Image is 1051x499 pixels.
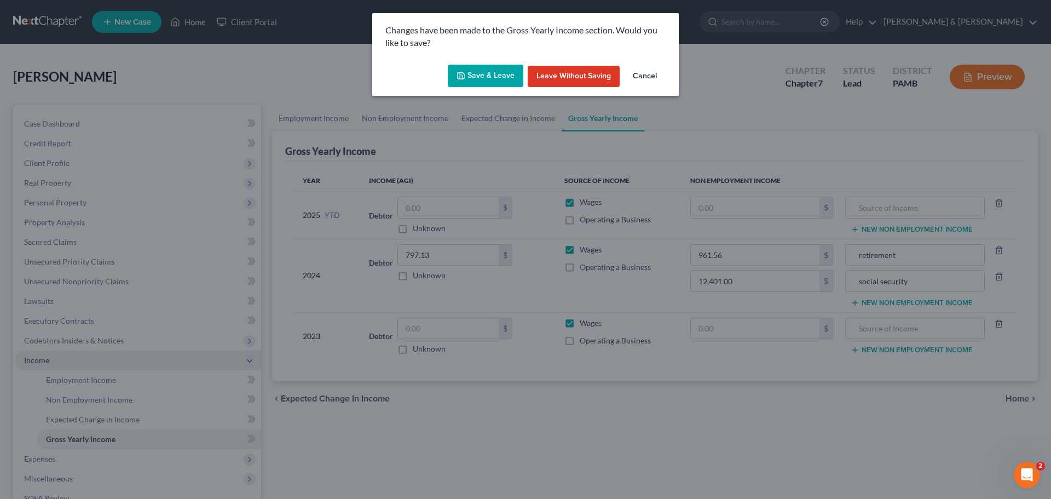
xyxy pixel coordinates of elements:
button: Save & Leave [448,65,523,88]
iframe: Intercom live chat [1014,462,1040,488]
p: Changes have been made to the Gross Yearly Income section. Would you like to save? [385,24,666,49]
span: 2 [1036,462,1045,471]
button: Leave without Saving [528,66,620,88]
button: Cancel [624,66,666,88]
